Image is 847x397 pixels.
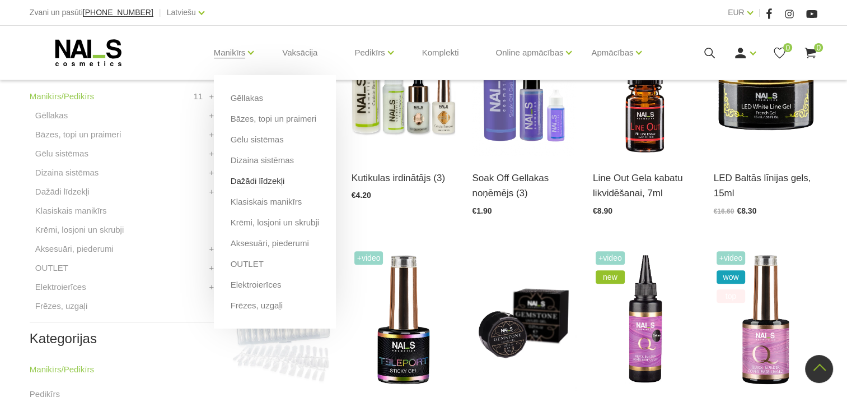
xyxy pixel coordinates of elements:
img: Koši balts, pašizlīdzinošs. Paredzētss French nagu modelēšanai. Vienmērīgi klājas, netek un nepla... [714,13,818,156]
a: Latviešu [167,6,196,19]
a: Frēzes, uzgaļi [231,299,283,312]
a: Elektroierīces [35,280,86,294]
img: Universāls līdzeklis “kabatu pēdu” likvidēšanai. Iekļūst zem paceltā gela vai akrila un rada tā c... [593,13,697,156]
a: Manikīrs/Pedikīrs [30,363,94,376]
a: Vaksācija [273,26,326,80]
a: + [209,147,214,160]
a: [PHONE_NUMBER] [83,8,153,17]
a: + [209,166,214,179]
img: Līdzeklis kutikulas mīkstināšanai un irdināšanai vien pāris sekunžu laikā. Ideāli piemērots kutik... [352,13,456,156]
span: 0 [814,43,823,52]
a: Dažādi līdzekļi [35,185,90,198]
img: Gels, kas pārnes follijas dizainu uz naga plātnes. Veido visoriģinālākos nagu dizainus, sākot no ... [352,248,456,391]
img: Caurspīdīgs gels, kas ļauj radīt dārgakmeņu imitāciju uz nagiem. Rada 3D efektu, ko var miksēt ko... [472,248,576,391]
a: Gēllakas [35,109,68,122]
span: €4.20 [352,191,371,200]
a: Line Out Gela kabatu likvidēšanai, 7ml [593,170,697,201]
a: + [209,261,214,275]
a: Bāzes, topi un praimeri [35,128,121,141]
a: + [209,90,214,103]
a: Krēmi, losjoni un skrubji [231,216,319,229]
span: | [159,6,161,20]
a: Frēzes, uzgaļi [35,299,87,313]
a: Aksesuāri, piederumi [231,237,309,250]
span: 11 [193,90,203,103]
a: 0 [773,46,787,60]
a: + [209,128,214,141]
span: +Video [717,251,746,265]
a: Online apmācības [495,30,563,75]
span: +Video [596,251,625,265]
a: EUR [728,6,745,19]
span: | [759,6,761,20]
a: Pedikīrs [354,30,385,75]
a: Klasiskais manikīrs [35,204,107,218]
a: + [209,109,214,122]
a: Apmācības [591,30,633,75]
span: €8.30 [737,206,756,215]
h2: Kategorijas [30,331,214,346]
a: Klasiskais manikīrs [231,196,302,208]
a: Gēllakas [231,92,263,104]
a: + [209,185,214,198]
span: new [596,270,625,284]
a: Komplekti [413,26,468,80]
a: LED Baltās līnijas gels, 15ml [714,170,818,201]
img: Profesionāls šķīdums gellakas un citu “soak off” produktu ātrai noņemšanai.Nesausina rokas.Tilpum... [472,13,576,156]
img: Šī brīža iemīlētākais produkts, kas nepieviļ nevienu meistaru.Perfektas noturības kamuflāžas bāze... [714,248,818,391]
a: Bāzes, topi un praimeri [231,113,316,125]
a: Krēmi, losjoni un skrubji [35,223,124,237]
div: Zvani un pasūti [30,6,153,20]
span: €16.60 [714,207,734,215]
a: Manikīrs/Pedikīrs [30,90,94,103]
span: +Video [354,251,383,265]
a: OUTLET [231,258,264,270]
a: + [209,280,214,294]
span: wow [717,270,746,284]
a: Manikīrs [214,30,246,75]
span: 0 [783,43,792,52]
a: Dizaina sistēmas [231,154,294,167]
span: €8.90 [593,206,612,215]
a: + [209,242,214,256]
a: Dizaina sistēmas [35,166,99,179]
a: Elektroierīces [231,279,282,291]
a: Kutikulas irdinātājs (3) [352,170,456,186]
a: OUTLET [35,261,68,275]
a: Soak Off Gellakas noņēmējs (3) [472,170,576,201]
a: Gēlu sistēmas [231,133,284,146]
a: 0 [803,46,817,60]
span: €1.90 [472,206,492,215]
a: Dažādi līdzekļi [231,175,285,187]
img: Šī brīža iemīlētākais produkts, kas nepieviļ nevienu meistaru.Perfektas noturības kamuflāžas bāze... [593,248,697,391]
a: Aksesuāri, piederumi [35,242,114,256]
span: top [717,289,746,303]
a: Gēlu sistēmas [35,147,88,160]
